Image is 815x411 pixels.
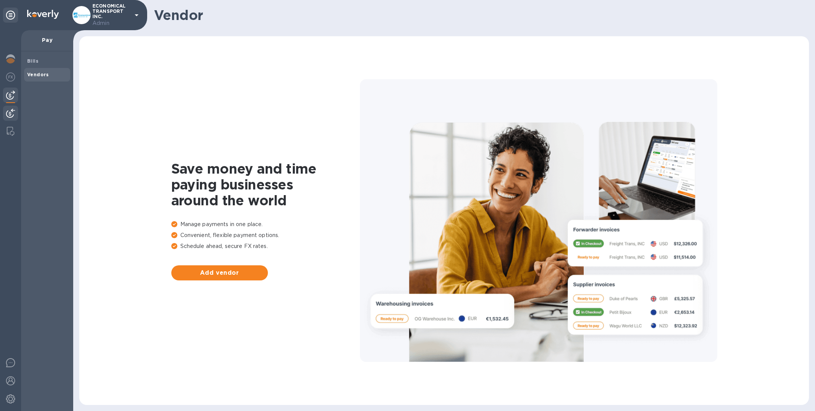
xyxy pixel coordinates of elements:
b: Vendors [27,72,49,77]
p: ECONOMICAL TRANSPORT INC. [92,3,130,27]
p: Convenient, flexible payment options. [171,231,360,239]
h1: Vendor [154,7,803,23]
button: Add vendor [171,265,268,280]
p: Admin [92,19,130,27]
p: Pay [27,36,67,44]
p: Schedule ahead, secure FX rates. [171,242,360,250]
span: Add vendor [177,268,262,277]
div: Unpin categories [3,8,18,23]
b: Bills [27,58,38,64]
img: Logo [27,10,59,19]
h1: Save money and time paying businesses around the world [171,161,360,208]
p: Manage payments in one place. [171,220,360,228]
img: Foreign exchange [6,72,15,82]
